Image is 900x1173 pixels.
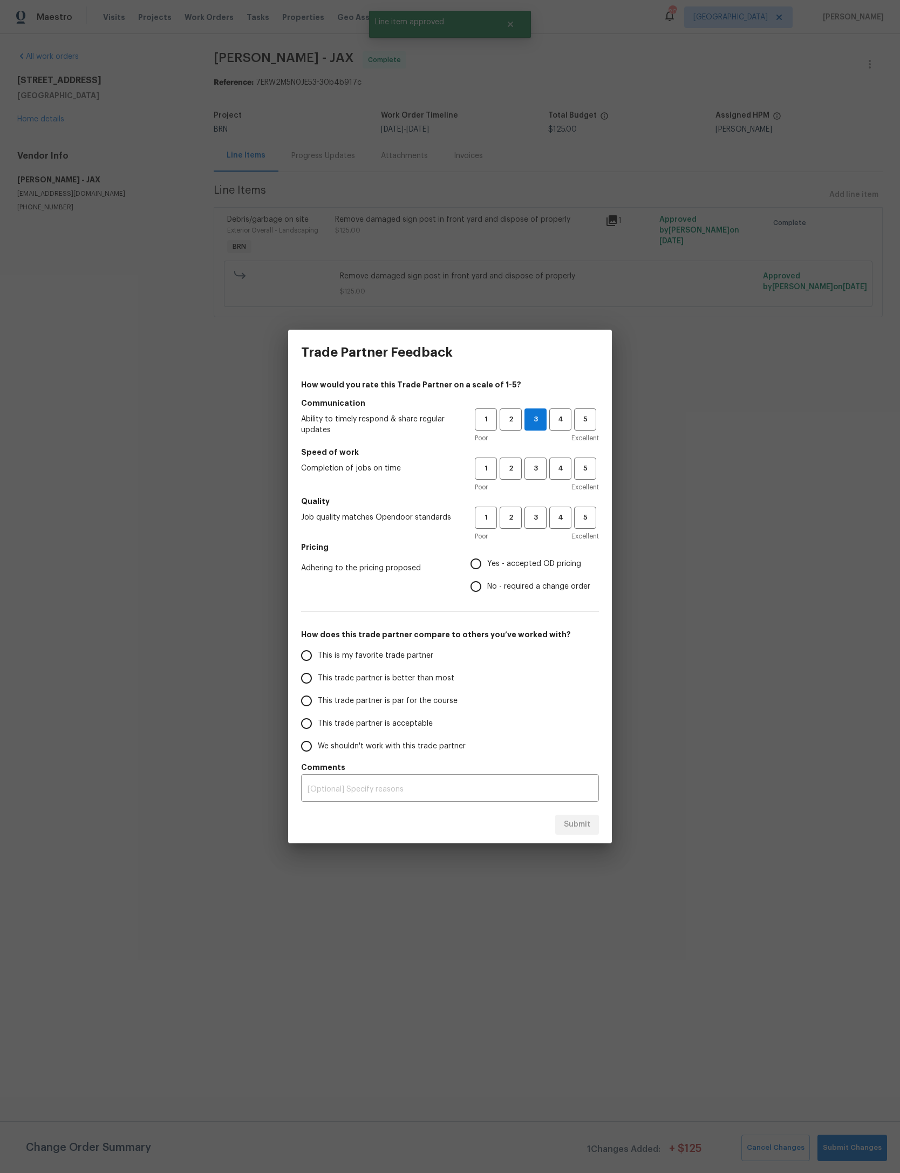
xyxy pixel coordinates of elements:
[318,695,458,707] span: This trade partner is par for the course
[571,482,599,493] span: Excellent
[526,462,546,475] span: 3
[571,531,599,542] span: Excellent
[475,482,488,493] span: Poor
[301,762,599,773] h5: Comments
[501,413,521,426] span: 2
[575,512,595,524] span: 5
[524,458,547,480] button: 3
[549,408,571,431] button: 4
[526,512,546,524] span: 3
[524,507,547,529] button: 3
[574,507,596,529] button: 5
[549,507,571,529] button: 4
[301,345,453,360] h3: Trade Partner Feedback
[575,413,595,426] span: 5
[301,447,599,458] h5: Speed of work
[301,496,599,507] h5: Quality
[476,462,496,475] span: 1
[575,462,595,475] span: 5
[524,408,547,431] button: 3
[500,507,522,529] button: 2
[318,673,454,684] span: This trade partner is better than most
[571,433,599,444] span: Excellent
[475,458,497,480] button: 1
[475,433,488,444] span: Poor
[550,413,570,426] span: 4
[301,414,458,435] span: Ability to timely respond & share regular updates
[318,718,433,729] span: This trade partner is acceptable
[574,458,596,480] button: 5
[549,458,571,480] button: 4
[301,563,453,574] span: Adhering to the pricing proposed
[475,507,497,529] button: 1
[475,531,488,542] span: Poor
[301,644,599,758] div: How does this trade partner compare to others you’ve worked with?
[471,553,599,598] div: Pricing
[501,462,521,475] span: 2
[500,408,522,431] button: 2
[550,462,570,475] span: 4
[301,512,458,523] span: Job quality matches Opendoor standards
[318,650,433,661] span: This is my favorite trade partner
[476,512,496,524] span: 1
[487,558,581,570] span: Yes - accepted OD pricing
[301,542,599,553] h5: Pricing
[487,581,590,592] span: No - required a change order
[318,741,466,752] span: We shouldn't work with this trade partner
[550,512,570,524] span: 4
[301,398,599,408] h5: Communication
[500,458,522,480] button: 2
[525,413,546,426] span: 3
[301,379,599,390] h4: How would you rate this Trade Partner on a scale of 1-5?
[301,629,599,640] h5: How does this trade partner compare to others you’ve worked with?
[476,413,496,426] span: 1
[475,408,497,431] button: 1
[501,512,521,524] span: 2
[301,463,458,474] span: Completion of jobs on time
[574,408,596,431] button: 5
